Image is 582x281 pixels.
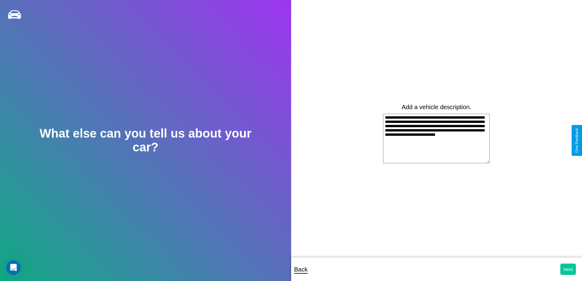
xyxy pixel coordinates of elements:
[29,127,262,154] h2: What else can you tell us about your car?
[6,260,21,275] iframe: Intercom live chat
[294,264,308,275] p: Back
[575,128,579,153] div: Give Feedback
[560,264,576,275] button: Next
[402,104,471,111] label: Add a vehicle description.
